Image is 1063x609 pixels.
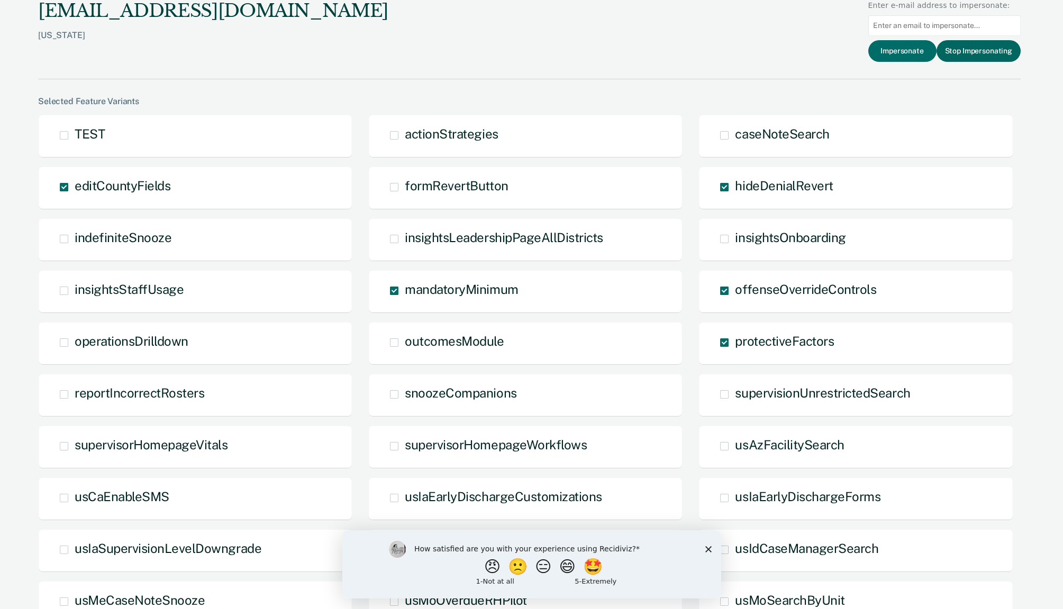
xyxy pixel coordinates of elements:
[405,334,504,348] span: outcomesModule
[75,385,204,400] span: reportIncorrectRosters
[75,334,188,348] span: operationsDrilldown
[405,126,498,141] span: actionStrategies
[405,282,518,297] span: mandatoryMinimum
[405,178,508,193] span: formRevertButton
[38,96,1021,106] div: Selected Feature Variants
[75,489,169,504] span: usCaEnableSMS
[342,530,721,598] iframe: Survey by Kim from Recidiviz
[75,178,170,193] span: editCountyFields
[735,489,880,504] span: usIaEarlyDischargeForms
[75,230,171,245] span: indefiniteSnooze
[735,437,844,452] span: usAzFacilitySearch
[405,385,516,400] span: snoozeCompanions
[405,437,587,452] span: supervisorHomepageWorkflows
[38,30,388,57] div: [US_STATE]
[868,40,937,62] button: Impersonate
[75,541,261,556] span: usIaSupervisionLevelDowngrade
[405,593,526,607] span: usMoOverdueRHPilot
[735,282,876,297] span: offenseOverrideControls
[735,541,878,556] span: usIdCaseManagerSearch
[735,385,910,400] span: supervisionUnrestrictedSearch
[735,593,844,607] span: usMoSearchByUnit
[75,437,228,452] span: supervisorHomepageVitals
[75,282,184,297] span: insightsStaffUsage
[75,126,105,141] span: TEST
[868,15,1021,36] input: Enter an email to impersonate...
[405,489,602,504] span: usIaEarlyDischargeCustomizations
[75,593,205,607] span: usMeCaseNoteSnooze
[735,178,833,193] span: hideDenialRevert
[405,230,603,245] span: insightsLeadershipPageAllDistricts
[937,40,1021,62] button: Stop Impersonating
[735,126,829,141] span: caseNoteSearch
[735,334,834,348] span: protectiveFactors
[735,230,846,245] span: insightsOnboarding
